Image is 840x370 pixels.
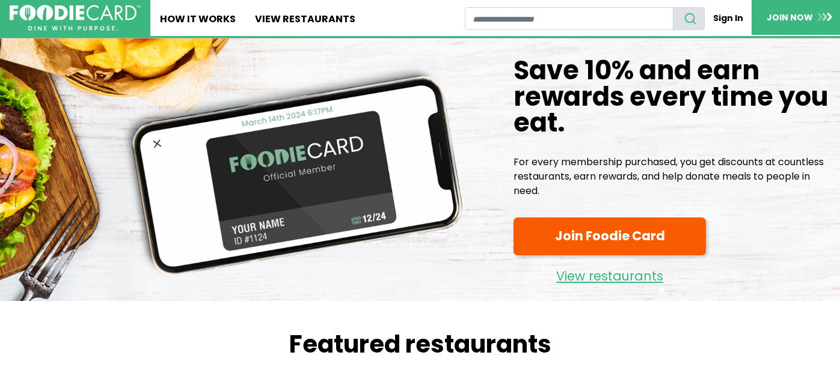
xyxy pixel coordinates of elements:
[465,7,673,30] input: restaurant search
[60,330,781,359] h2: Featured restaurants
[705,7,752,29] a: Sign In
[514,155,830,198] p: For every membership purchased, you get discounts at countless restaurants, earn rewards, and hel...
[10,5,141,31] img: FoodieCard; Eat, Drink, Save, Donate
[673,7,705,30] button: search
[514,58,830,136] h1: Save 10% and earn rewards every time you eat.
[514,260,706,287] a: View restaurants
[514,217,706,255] a: Join Foodie Card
